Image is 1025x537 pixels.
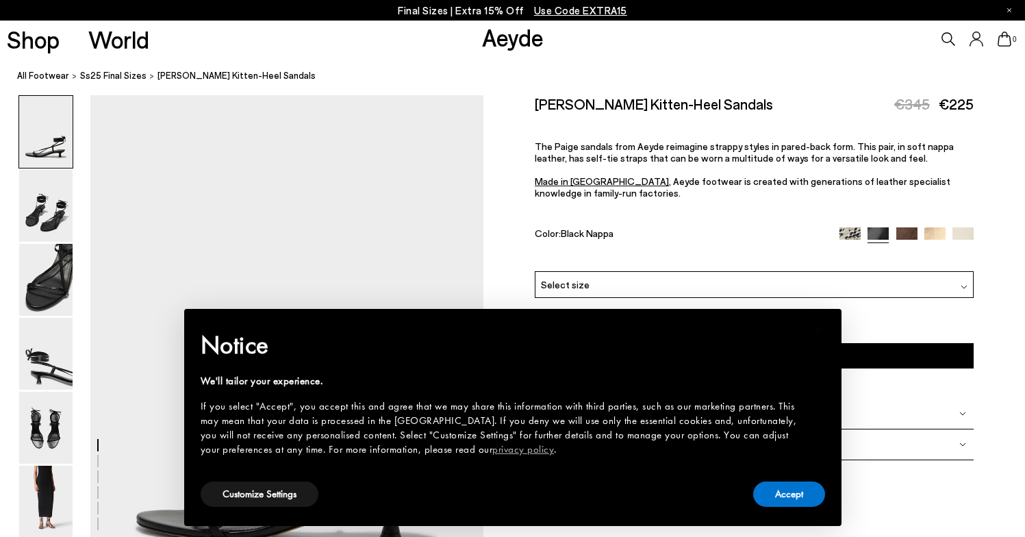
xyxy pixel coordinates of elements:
a: Made in [GEOGRAPHIC_DATA] [535,175,669,187]
img: Paige Leather Kitten-Heel Sandals - Image 1 [19,96,73,168]
img: svg%3E [959,410,966,417]
button: Customize Settings [201,482,318,507]
a: 0 [998,32,1011,47]
img: Paige Leather Kitten-Heel Sandals - Image 3 [19,244,73,316]
a: World [88,27,149,51]
button: Close this notice [803,313,836,346]
span: × [815,319,824,340]
span: Black Nappa [561,227,613,239]
span: The Paige sandals from Aeyde reimagine strappy styles in pared-back form. This pair, in soft napp... [535,140,954,199]
nav: breadcrumb [17,58,1025,95]
button: Accept [753,482,825,507]
a: Aeyde [482,23,544,51]
img: Paige Leather Kitten-Heel Sandals - Image 4 [19,318,73,390]
img: svg%3E [961,284,967,290]
span: 0 [1011,36,1018,43]
span: Select size [541,277,590,292]
div: If you select "Accept", you accept this and agree that we may share this information with third p... [201,399,803,457]
div: We'll tailor your experience. [201,374,803,388]
span: Navigate to /collections/ss25-final-sizes [534,4,627,16]
span: €345 [894,95,930,112]
a: Ss25 Final Sizes [80,68,147,83]
div: Color: [535,227,825,243]
h2: [PERSON_NAME] Kitten-Heel Sandals [535,95,773,112]
img: svg%3E [959,441,966,448]
h2: Notice [201,327,803,363]
span: €225 [939,95,974,112]
a: privacy policy [492,442,554,456]
span: [PERSON_NAME] Kitten-Heel Sandals [157,68,316,83]
a: All Footwear [17,68,69,83]
span: Ss25 Final Sizes [80,70,147,81]
p: Final Sizes | Extra 15% Off [398,2,627,19]
img: Paige Leather Kitten-Heel Sandals - Image 2 [19,170,73,242]
img: Paige Leather Kitten-Heel Sandals - Image 5 [19,392,73,464]
a: Shop [7,27,60,51]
